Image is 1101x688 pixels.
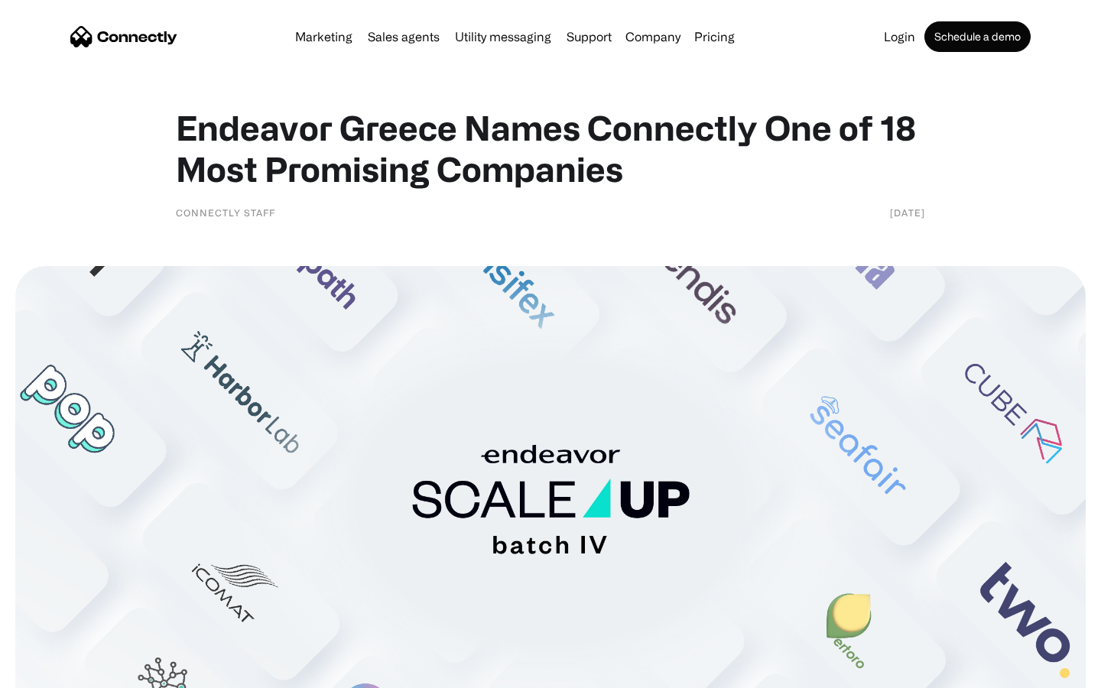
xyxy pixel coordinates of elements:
[625,26,680,47] div: Company
[878,31,921,43] a: Login
[70,25,177,48] a: home
[362,31,446,43] a: Sales agents
[924,21,1031,52] a: Schedule a demo
[688,31,741,43] a: Pricing
[621,26,685,47] div: Company
[31,661,92,683] ul: Language list
[449,31,557,43] a: Utility messaging
[176,107,925,190] h1: Endeavor Greece Names Connectly One of 18 Most Promising Companies
[176,205,275,220] div: Connectly Staff
[890,205,925,220] div: [DATE]
[560,31,618,43] a: Support
[289,31,359,43] a: Marketing
[15,661,92,683] aside: Language selected: English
